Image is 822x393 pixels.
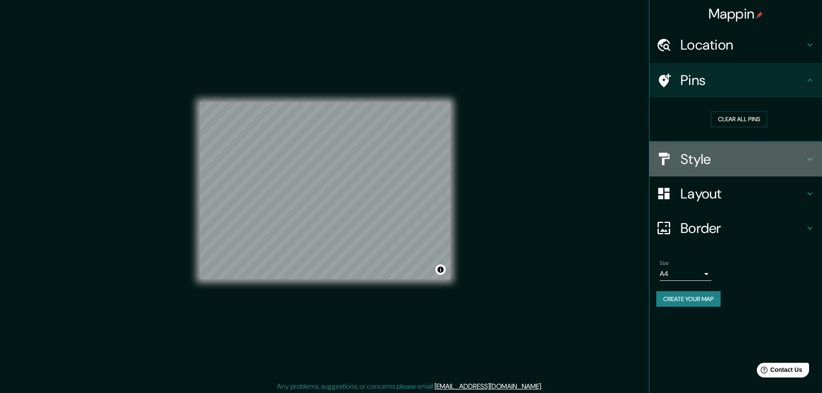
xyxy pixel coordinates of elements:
[200,102,450,279] canvas: Map
[680,220,805,237] h4: Border
[435,264,446,275] button: Toggle attribution
[660,259,669,267] label: Size
[542,381,544,392] div: .
[680,72,805,89] h4: Pins
[277,381,542,392] p: Any problems, suggestions, or concerns please email .
[756,12,763,19] img: pin-icon.png
[711,111,767,127] button: Clear all pins
[544,381,545,392] div: .
[649,28,822,62] div: Location
[435,382,541,391] a: [EMAIL_ADDRESS][DOMAIN_NAME]
[649,211,822,245] div: Border
[649,176,822,211] div: Layout
[660,267,712,281] div: A4
[649,63,822,97] div: Pins
[745,359,813,384] iframe: Help widget launcher
[680,151,805,168] h4: Style
[680,185,805,202] h4: Layout
[680,36,805,53] h4: Location
[656,291,721,307] button: Create your map
[649,142,822,176] div: Style
[709,5,763,22] h4: Mappin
